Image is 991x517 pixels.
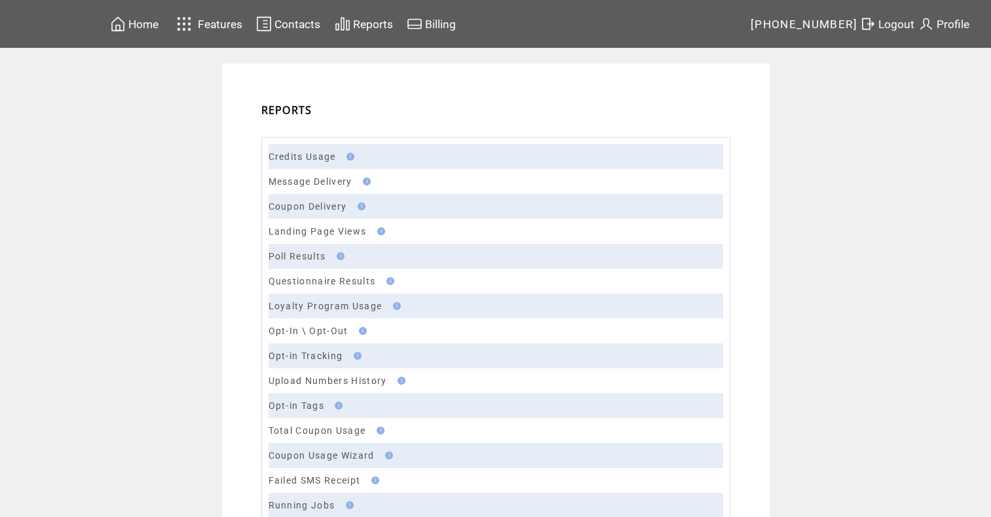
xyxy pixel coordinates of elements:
a: Opt-in Tracking [269,351,343,361]
a: Questionnaire Results [269,276,376,286]
a: Home [108,14,160,34]
a: Failed SMS Receipt [269,475,361,486]
a: Total Coupon Usage [269,425,366,436]
span: [PHONE_NUMBER] [751,18,858,31]
a: Coupon Delivery [269,201,347,212]
img: help.gif [389,302,401,310]
span: Reports [353,18,393,31]
img: home.svg [110,16,126,32]
img: chart.svg [335,16,350,32]
img: help.gif [350,352,362,360]
img: help.gif [342,501,354,509]
a: Features [171,11,245,37]
img: help.gif [381,451,393,459]
a: Landing Page Views [269,226,367,237]
img: help.gif [354,202,365,210]
img: help.gif [331,402,343,410]
span: Logout [878,18,914,31]
a: Opt-In \ Opt-Out [269,326,348,336]
a: Logout [858,14,916,34]
span: Billing [425,18,456,31]
img: help.gif [373,427,384,434]
img: features.svg [173,13,196,35]
a: Loyalty Program Usage [269,301,383,311]
a: Upload Numbers History [269,375,387,386]
a: Profile [916,14,971,34]
a: Coupon Usage Wizard [269,450,375,461]
img: help.gif [394,377,405,385]
img: help.gif [367,476,379,484]
img: creidtcard.svg [407,16,422,32]
img: help.gif [333,252,345,260]
span: Home [128,18,159,31]
img: help.gif [359,178,371,185]
span: Contacts [274,18,320,31]
a: Running Jobs [269,500,335,510]
a: Billing [405,14,458,34]
img: help.gif [383,277,394,285]
img: profile.svg [918,16,934,32]
img: help.gif [373,227,385,235]
a: Poll Results [269,251,326,261]
img: help.gif [355,327,367,335]
span: Features [198,18,242,31]
span: Profile [937,18,969,31]
a: Opt-in Tags [269,400,325,411]
img: exit.svg [860,16,876,32]
a: Reports [333,14,395,34]
a: Credits Usage [269,151,336,162]
a: Contacts [254,14,322,34]
span: REPORTS [261,103,312,117]
img: help.gif [343,153,354,161]
a: Message Delivery [269,176,352,187]
img: contacts.svg [256,16,272,32]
